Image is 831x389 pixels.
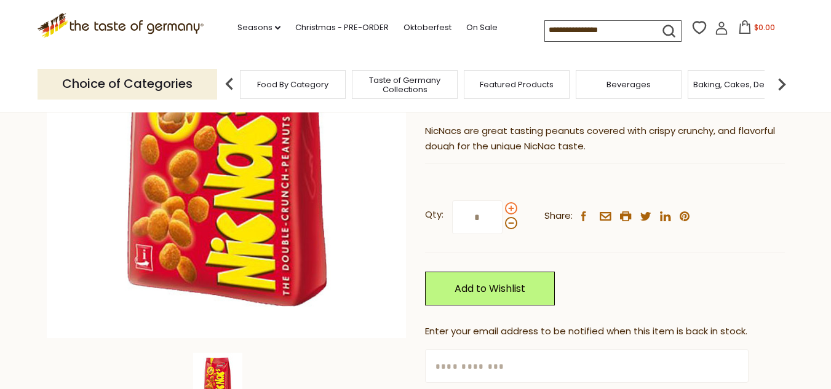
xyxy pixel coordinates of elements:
p: NicNacs are great tasting peanuts covered with crispy crunchy, and flavorful dough for the unique... [425,124,785,154]
a: Seasons [237,21,280,34]
a: Beverages [606,80,651,89]
div: Enter your email address to be notified when this item is back in stock. [425,324,785,339]
a: Featured Products [480,80,554,89]
a: Add to Wishlist [425,272,555,305]
span: $0.00 [754,22,775,33]
span: Share: [544,208,573,224]
a: Taste of Germany Collections [356,76,454,94]
a: On Sale [466,21,498,34]
a: Christmas - PRE-ORDER [295,21,389,34]
strong: Qty: [425,207,443,222]
a: Food By Category [257,80,328,89]
img: previous arrow [217,72,242,96]
a: Oktoberfest [404,21,451,34]
input: Qty: [452,200,503,234]
img: next arrow [769,72,794,96]
a: Baking, Cakes, Desserts [693,80,789,89]
button: $0.00 [731,20,783,39]
p: Choice of Categories [38,69,217,99]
